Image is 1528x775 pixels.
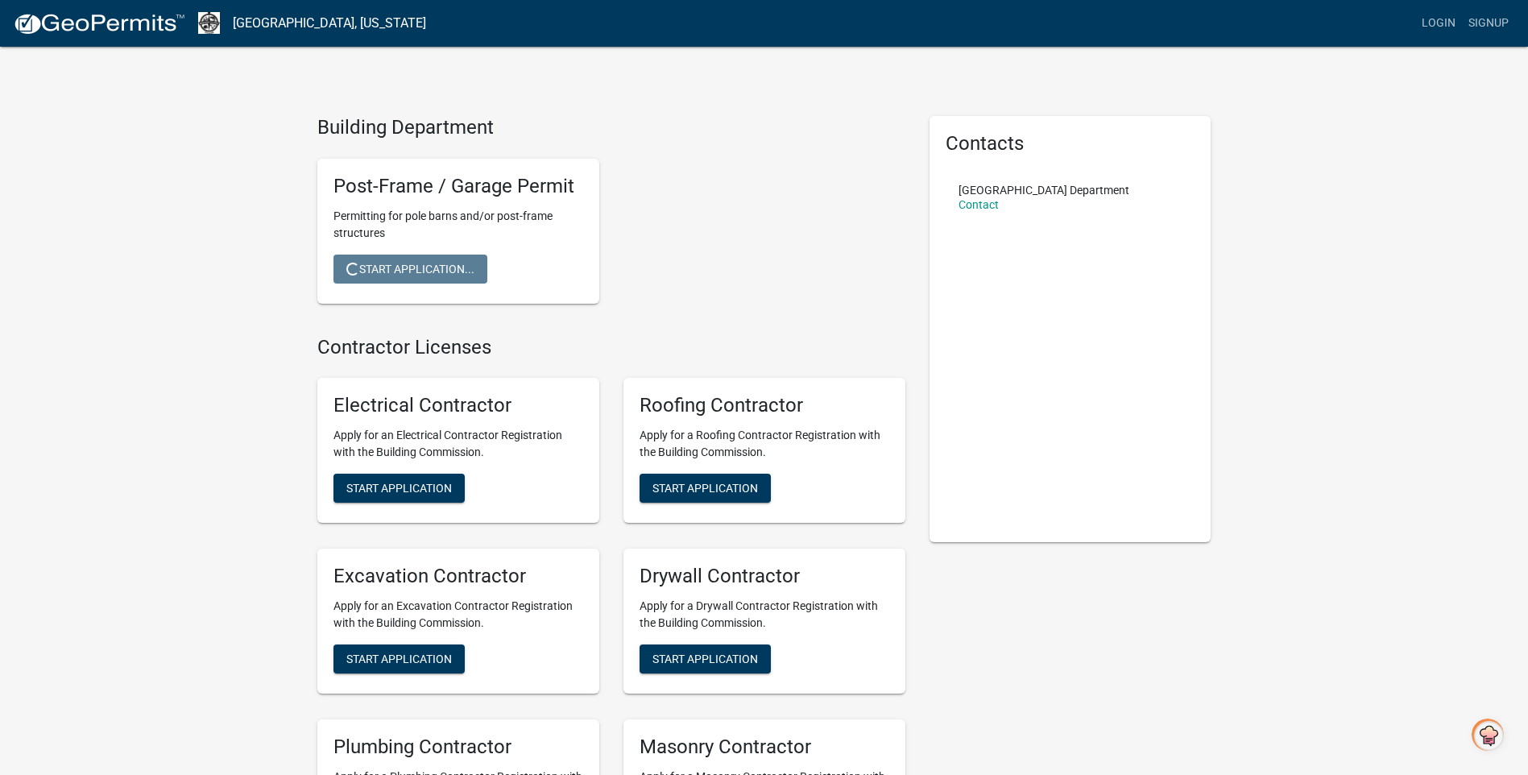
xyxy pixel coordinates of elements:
p: Permitting for pole barns and/or post-frame structures [333,208,583,242]
h5: Contacts [946,132,1195,155]
span: Start Application [346,652,452,665]
button: Start Application [333,644,465,673]
span: Start Application... [346,262,474,275]
span: Start Application [346,482,452,495]
button: Start Application [640,474,771,503]
span: Start Application [652,652,758,665]
h5: Plumbing Contractor [333,736,583,759]
p: [GEOGRAPHIC_DATA] Department [959,184,1129,196]
h4: Contractor Licenses [317,336,905,359]
h5: Masonry Contractor [640,736,889,759]
h5: Electrical Contractor [333,394,583,417]
h5: Drywall Contractor [640,565,889,588]
h4: Building Department [317,116,905,139]
a: [GEOGRAPHIC_DATA], [US_STATE] [233,10,426,37]
button: Start Application... [333,255,487,284]
img: Newton County, Indiana [198,12,220,34]
p: Apply for a Roofing Contractor Registration with the Building Commission. [640,427,889,461]
p: Apply for an Excavation Contractor Registration with the Building Commission. [333,598,583,632]
h5: Roofing Contractor [640,394,889,417]
button: Start Application [333,474,465,503]
p: Apply for a Drywall Contractor Registration with the Building Commission. [640,598,889,632]
a: Login [1415,8,1462,39]
a: Signup [1462,8,1515,39]
h5: Post-Frame / Garage Permit [333,175,583,198]
button: Start Application [640,644,771,673]
h5: Excavation Contractor [333,565,583,588]
a: Contact [959,198,999,211]
span: Start Application [652,482,758,495]
p: Apply for an Electrical Contractor Registration with the Building Commission. [333,427,583,461]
